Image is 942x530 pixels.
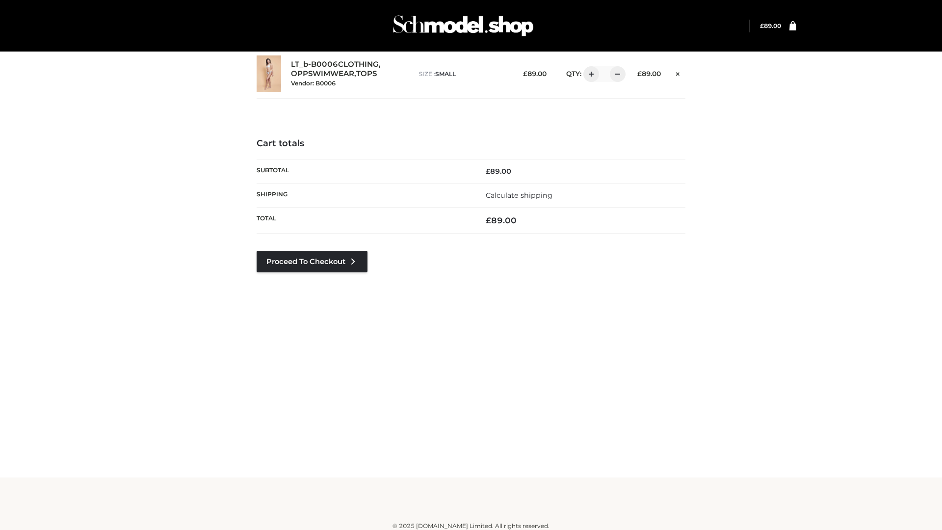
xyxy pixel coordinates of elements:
[257,138,685,149] h4: Cart totals
[257,251,367,272] a: Proceed to Checkout
[523,70,547,78] bdi: 89.00
[390,6,537,45] img: Schmodel Admin 964
[338,60,379,69] a: CLOTHING
[671,66,685,79] a: Remove this item
[291,79,336,87] small: Vendor: B0006
[637,70,642,78] span: £
[356,69,377,79] a: TOPS
[257,159,471,183] th: Subtotal
[257,55,281,92] img: LT_b-B0006 - SMALL
[760,22,781,29] bdi: 89.00
[291,60,409,87] div: , ,
[435,70,456,78] span: SMALL
[486,167,511,176] bdi: 89.00
[419,70,508,79] p: size :
[257,208,471,234] th: Total
[291,69,354,79] a: OPPSWIMWEAR
[760,22,781,29] a: £89.00
[486,167,490,176] span: £
[556,66,622,82] div: QTY:
[523,70,527,78] span: £
[486,215,517,225] bdi: 89.00
[486,215,491,225] span: £
[486,191,552,200] a: Calculate shipping
[760,22,764,29] span: £
[257,183,471,207] th: Shipping
[291,60,338,69] a: LT_b-B0006
[637,70,661,78] bdi: 89.00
